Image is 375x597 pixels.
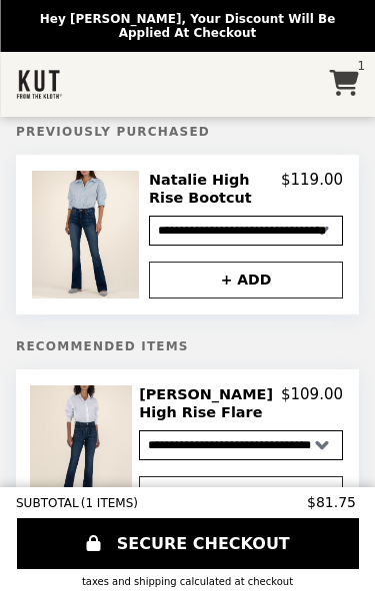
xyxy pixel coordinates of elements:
[139,430,343,460] select: Select a product variant
[307,494,359,510] span: $81.75
[281,171,343,208] p: $119.00
[16,576,359,587] div: Taxes and Shipping calculated at checkout
[281,385,343,422] p: $109.00
[16,339,359,353] h5: Recommended Items
[30,385,137,508] img: Ana High Rise Flare
[16,496,81,510] span: SUBTOTAL
[17,518,359,569] a: SECURE CHECKOUT
[40,12,336,40] p: Hey [PERSON_NAME], your discount will be applied at checkout
[139,476,343,513] button: + ADD
[139,385,281,422] h2: [PERSON_NAME] High Rise Flare
[32,171,144,298] img: Natalie High Rise Bootcut
[357,60,365,72] span: 1
[149,262,343,298] button: + ADD
[149,171,281,208] h2: Natalie High Rise Bootcut
[149,216,343,246] select: Select a product variant
[81,496,138,510] span: ( 1 ITEMS )
[16,64,63,105] img: Brand Logo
